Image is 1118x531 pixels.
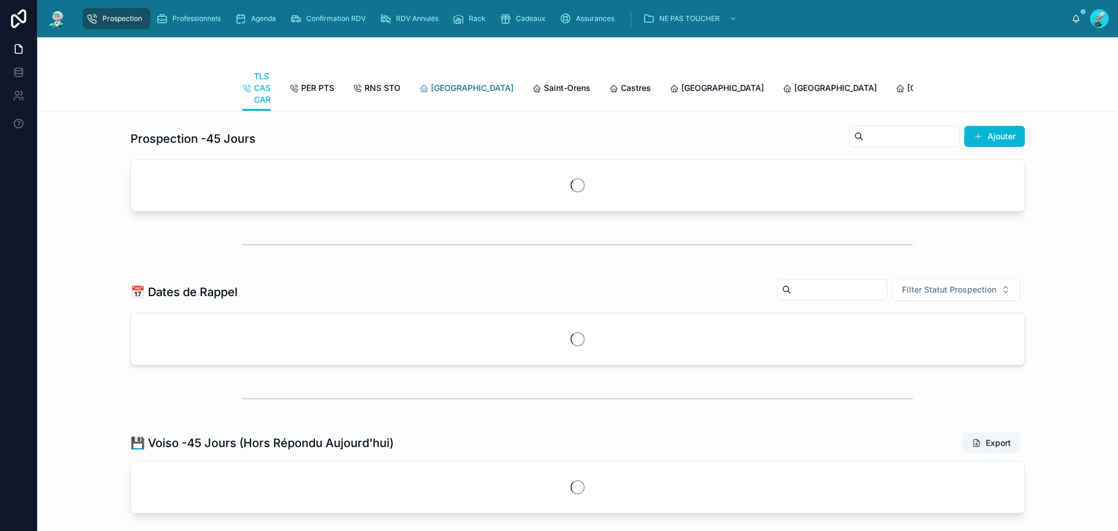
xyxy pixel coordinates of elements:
[496,8,554,29] a: Cadeaux
[130,284,238,300] h1: 📅 Dates de Rappel
[681,82,764,94] span: [GEOGRAPHIC_DATA]
[794,82,877,94] span: [GEOGRAPHIC_DATA]
[609,78,651,101] a: Castres
[659,14,720,23] span: NE PAS TOUCHER
[556,8,622,29] a: Assurances
[102,14,142,23] span: Prospection
[621,82,651,94] span: Castres
[242,66,271,111] a: TLS CAS CAR
[431,82,514,94] span: [GEOGRAPHIC_DATA]
[964,126,1025,147] button: Ajouter
[306,14,366,23] span: Confirmation RDV
[77,6,1071,31] div: scrollable content
[172,14,221,23] span: Professionnels
[289,78,334,101] a: PER PTS
[301,82,334,94] span: PER PTS
[963,432,1020,453] button: Export
[419,78,514,101] a: [GEOGRAPHIC_DATA]
[47,9,68,28] img: App logo
[544,82,590,94] span: Saint-Orens
[83,8,150,29] a: Prospection
[907,82,990,94] span: [GEOGRAPHIC_DATA]
[576,14,614,23] span: Assurances
[376,8,447,29] a: RDV Annulés
[896,78,990,101] a: [GEOGRAPHIC_DATA]
[902,284,996,296] span: Filter Statut Prospection
[130,131,256,147] h1: Prospection -45 Jours
[516,14,546,23] span: Cadeaux
[231,8,284,29] a: Agenda
[783,78,877,101] a: [GEOGRAPHIC_DATA]
[449,8,494,29] a: Rack
[396,14,438,23] span: RDV Annulés
[153,8,229,29] a: Professionnels
[639,8,743,29] a: NE PAS TOUCHER
[251,14,276,23] span: Agenda
[469,14,486,23] span: Rack
[670,78,764,101] a: [GEOGRAPHIC_DATA]
[365,82,401,94] span: RNS STO
[130,435,394,451] h1: 💾 Voiso -45 Jours (Hors Répondu Aujourd'hui)
[353,78,401,101] a: RNS STO
[254,71,271,106] span: TLS CAS CAR
[286,8,374,29] a: Confirmation RDV
[532,78,590,101] a: Saint-Orens
[892,279,1020,301] button: Select Button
